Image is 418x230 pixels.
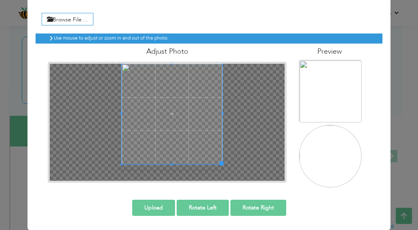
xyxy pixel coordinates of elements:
[230,200,286,216] button: Rotate Right
[48,48,287,56] h4: Adjust Photo
[177,200,229,216] button: Rotate Left
[300,61,363,127] img: 5245f64c-a6d6-46a5-bc13-4a8f179ded83
[299,48,360,56] h4: Preview
[132,200,175,216] button: Upload
[42,13,93,25] label: Browse File ...
[54,36,366,41] h6: Use mouse to adjust or zoom in and out of the photo.
[300,125,363,192] img: 5245f64c-a6d6-46a5-bc13-4a8f179ded83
